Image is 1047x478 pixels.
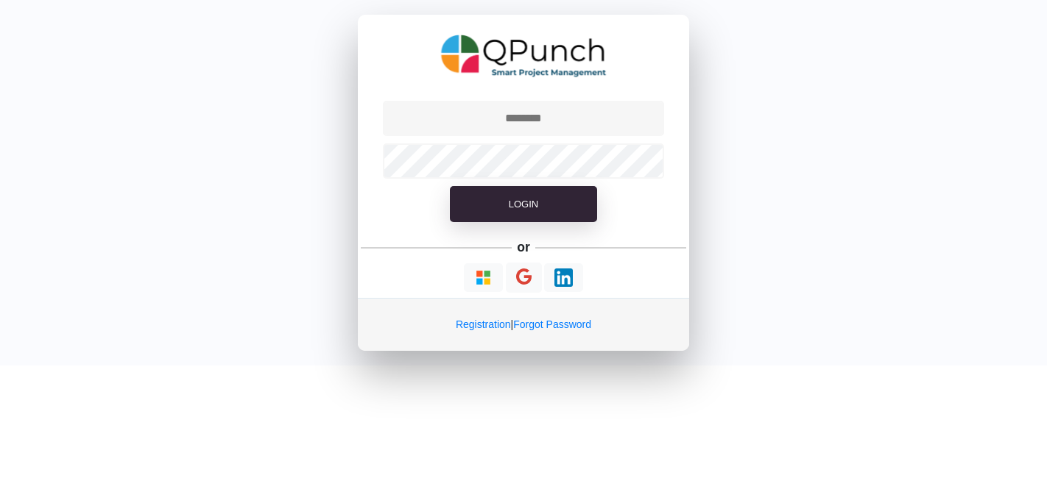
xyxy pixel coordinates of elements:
[554,268,573,287] img: Loading...
[515,237,533,257] h5: or
[474,268,493,287] img: Loading...
[506,263,542,293] button: Continue With Google
[450,186,597,223] button: Login
[464,263,503,292] button: Continue With Microsoft Azure
[456,318,511,330] a: Registration
[441,29,607,82] img: QPunch
[358,298,689,351] div: |
[544,263,583,292] button: Continue With LinkedIn
[513,318,591,330] a: Forgot Password
[509,199,538,210] span: Login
